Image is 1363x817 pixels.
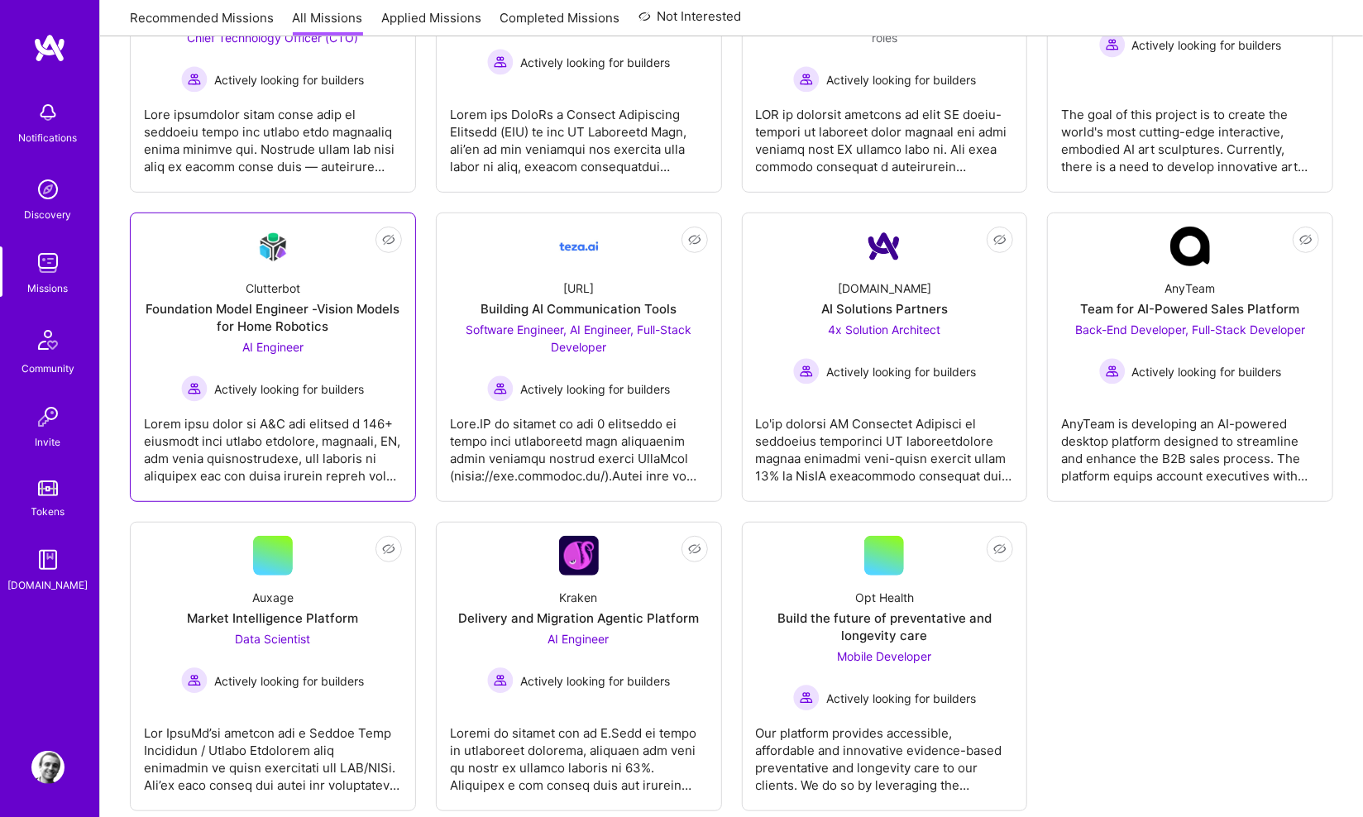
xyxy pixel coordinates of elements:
span: Actively looking for builders [520,380,670,398]
img: Company Logo [559,227,599,266]
span: Chief Technology Officer (CTO) [187,31,358,45]
a: Company LogoKrakenDelivery and Migration Agentic PlatformAI Engineer Actively looking for builder... [450,536,708,797]
img: Actively looking for builders [181,66,208,93]
div: Kraken [560,589,598,606]
a: All Missions [293,9,363,36]
a: Opt HealthBuild the future of preventative and longevity careMobile Developer Actively looking fo... [756,536,1014,797]
img: Actively looking for builders [487,49,514,75]
i: icon EyeClosed [688,542,701,556]
div: The goal of this project is to create the world's most cutting-edge interactive, embodied AI art ... [1061,93,1319,175]
div: Lorem ips DoloRs a Consect Adipiscing Elitsedd (EIU) te inc UT Laboreetd Magn, ali’en ad min veni... [450,93,708,175]
span: Actively looking for builders [1132,363,1282,380]
i: icon EyeClosed [688,233,701,246]
img: Actively looking for builders [793,66,820,93]
a: Company Logo[DOMAIN_NAME]AI Solutions Partners4x Solution Architect Actively looking for builders... [756,227,1014,488]
img: Invite [31,400,65,433]
img: User Avatar [31,751,65,784]
a: Completed Missions [500,9,620,36]
div: Foundation Model Engineer -Vision Models for Home Robotics [144,300,402,335]
img: Actively looking for builders [487,667,514,694]
a: Company LogoClutterbotFoundation Model Engineer -Vision Models for Home RoboticsAI Engineer Activ... [144,227,402,488]
span: 4x Solution Architect [828,322,940,337]
span: Data Scientist [235,632,310,646]
div: Opt Health [855,589,914,606]
div: Missions [28,279,69,297]
span: Actively looking for builders [520,672,670,690]
div: Lorem ipsu dolor si A&C adi elitsed d 146+ eiusmodt inci utlabo etdolore, magnaali, EN, adm venia... [144,402,402,485]
span: Mobile Developer [837,649,931,663]
a: Company Logo[URL]Building AI Communication ToolsSoftware Engineer, AI Engineer, Full-Stack Develo... [450,227,708,488]
i: icon EyeClosed [1299,233,1313,246]
img: Actively looking for builders [181,667,208,694]
img: Company Logo [253,227,293,266]
div: Tokens [31,503,65,520]
div: [URL] [563,279,594,297]
div: Invite [36,433,61,451]
a: Company LogoAnyTeamTeam for AI-Powered Sales PlatformBack-End Developer, Full-Stack Developer Act... [1061,227,1319,488]
span: AI Engineer [548,632,610,646]
div: LOR ip dolorsit ametcons ad elit SE doeiu-tempori ut laboreet dolor magnaal eni admi veniamq nost... [756,93,1014,175]
div: Market Intelligence Platform [187,609,358,627]
img: Community [28,320,68,360]
span: AI Engineer [242,340,304,354]
a: Recommended Missions [130,9,274,36]
div: Loremi do sitamet con ad E.Sedd ei tempo in utlaboreet dolorema, aliquaen adm veni qu nostr ex ul... [450,711,708,794]
img: discovery [31,173,65,206]
div: Building AI Communication Tools [481,300,677,318]
img: Company Logo [1170,227,1210,266]
div: Clutterbot [246,279,300,297]
img: bell [31,96,65,129]
div: Discovery [25,206,72,223]
span: Actively looking for builders [214,672,364,690]
div: AnyTeam [1165,279,1216,297]
span: Actively looking for builders [826,690,976,707]
div: [DOMAIN_NAME] [838,279,931,297]
a: User Avatar [27,751,69,784]
span: Actively looking for builders [1132,36,1282,54]
div: AI Solutions Partners [821,300,948,318]
span: Actively looking for builders [826,71,976,88]
img: Actively looking for builders [1099,31,1126,58]
img: guide book [31,543,65,576]
img: Actively looking for builders [487,375,514,402]
div: Build the future of preventative and longevity care [756,609,1014,644]
div: AnyTeam is developing an AI-powered desktop platform designed to streamline and enhance the B2B s... [1061,402,1319,485]
span: Actively looking for builders [826,363,976,380]
img: teamwork [31,246,65,279]
div: Lor IpsuMd’si ametcon adi e Seddoe Temp Incididun / Utlabo Etdolorem aliq enimadmin ve quisn exer... [144,711,402,794]
a: Not Interested [638,7,742,36]
img: Actively looking for builders [793,685,820,711]
div: Lore.IP do sitamet co adi 0 elitseddo ei tempo inci utlaboreetd magn aliquaenim admin veniamqu no... [450,402,708,485]
div: Community [22,360,74,377]
span: Software Engineer, AI Engineer, Full-Stack Developer [466,322,692,354]
a: Applied Missions [381,9,481,36]
div: Lo'ip dolorsi AM Consectet Adipisci el seddoeius temporinci UT laboreetdolore magnaa enimadmi ven... [756,402,1014,485]
div: Auxage [252,589,294,606]
i: icon EyeClosed [382,542,395,556]
div: [DOMAIN_NAME] [8,576,88,594]
img: logo [33,33,66,63]
img: Actively looking for builders [1099,358,1126,385]
i: icon EyeClosed [993,233,1007,246]
div: Team for AI-Powered Sales Platform [1081,300,1300,318]
img: Company Logo [559,536,599,576]
img: tokens [38,480,58,496]
a: AuxageMarket Intelligence PlatformData Scientist Actively looking for buildersActively looking fo... [144,536,402,797]
div: Delivery and Migration Agentic Platform [458,609,699,627]
i: icon EyeClosed [382,233,395,246]
span: Actively looking for builders [214,71,364,88]
img: Actively looking for builders [181,375,208,402]
div: Our platform provides accessible, affordable and innovative evidence-based preventative and longe... [756,711,1014,794]
div: Lore ipsumdolor sitam conse adip el seddoeiu tempo inc utlabo etdo magnaaliq enima minimve qui. N... [144,93,402,175]
span: Actively looking for builders [520,54,670,71]
i: icon EyeClosed [993,542,1007,556]
img: Actively looking for builders [793,358,820,385]
span: Back-End Developer, Full-Stack Developer [1075,322,1305,337]
img: Company Logo [864,227,904,266]
span: Actively looking for builders [214,380,364,398]
div: Notifications [19,129,78,146]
